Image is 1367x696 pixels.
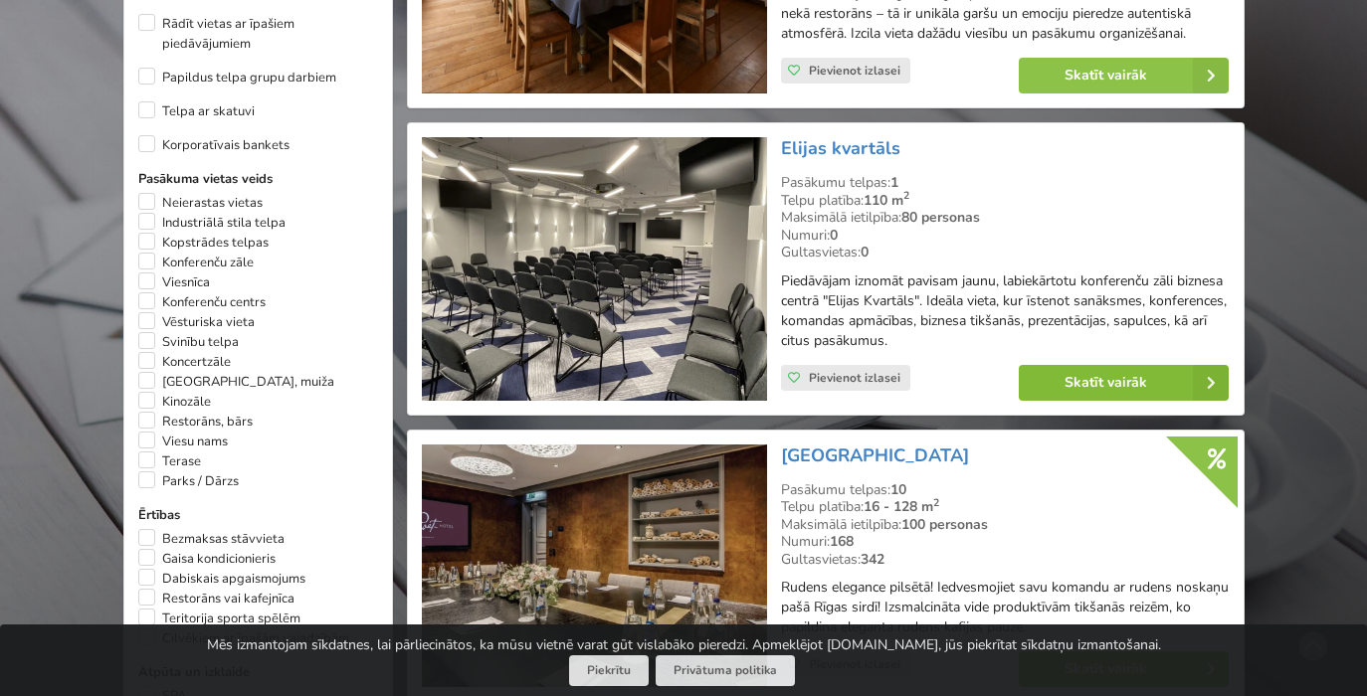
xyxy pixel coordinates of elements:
label: Pasākuma vietas veids [138,169,378,189]
div: Numuri: [781,227,1229,245]
label: Gaisa kondicionieris [138,549,276,569]
label: Restorāns vai kafejnīca [138,589,294,609]
div: Pasākumu telpas: [781,174,1229,192]
label: Bezmaksas stāvvieta [138,529,285,549]
strong: 80 personas [901,208,980,227]
label: Svinību telpa [138,332,239,352]
label: Kinozāle [138,392,211,412]
strong: 100 personas [901,515,988,534]
label: Telpa ar skatuvi [138,101,255,121]
label: Kopstrādes telpas [138,233,269,253]
span: Pievienot izlasei [809,63,900,79]
strong: 1 [890,173,898,192]
label: Papildus telpa grupu darbiem [138,68,336,87]
span: Pievienot izlasei [809,370,900,386]
sup: 2 [933,495,939,510]
img: Konferenču centrs | Rīga | Elijas kvartāls [422,137,767,401]
a: Elijas kvartāls [781,136,900,160]
strong: 342 [861,550,884,569]
p: Piedāvājam iznomāt pavisam jaunu, labiekārtotu konferenču zāli biznesa centrā "Elijas Kvartāls". ... [781,271,1229,351]
label: Konferenču centrs [138,292,266,312]
a: Privātuma politika [656,655,795,686]
div: Numuri: [781,533,1229,551]
label: [GEOGRAPHIC_DATA], muiža [138,372,334,392]
label: Korporatīvais bankets [138,135,290,155]
label: Teritorija sporta spēlēm [138,609,300,628]
label: Viesnīca [138,272,210,292]
strong: 0 [830,226,838,245]
div: Telpu platība: [781,498,1229,516]
label: Industriālā stila telpa [138,213,286,233]
label: Parks / Dārzs [138,471,239,491]
strong: 168 [830,532,854,551]
p: Rudens elegance pilsētā! Iedvesmojiet savu komandu ar rudens noskaņu pašā Rīgas sirdī! Izsmalcinā... [781,578,1229,637]
strong: 110 m [864,191,909,210]
a: Skatīt vairāk [1019,58,1229,93]
div: Telpu platība: [781,192,1229,210]
div: Maksimālā ietilpība: [781,516,1229,534]
a: [GEOGRAPHIC_DATA] [781,443,969,467]
sup: 2 [903,188,909,203]
label: Konferenču zāle [138,253,254,272]
strong: 0 [861,243,869,261]
strong: 16 - 128 m [864,497,939,516]
a: Skatīt vairāk [1019,365,1229,401]
button: Piekrītu [569,655,649,686]
div: Gultasvietas: [781,244,1229,261]
div: Pasākumu telpas: [781,481,1229,499]
label: Ērtības [138,505,378,525]
label: Dabiskais apgaismojums [138,569,305,589]
label: Rādīt vietas ar īpašiem piedāvājumiem [138,14,378,54]
strong: 10 [890,480,906,499]
div: Maksimālā ietilpība: [781,209,1229,227]
img: Viesnīca | Rīga | Grand Poet Hotel [422,444,767,688]
label: Viesu nams [138,432,228,451]
label: Vēsturiska vieta [138,312,255,332]
div: Gultasvietas: [781,551,1229,569]
label: Koncertzāle [138,352,231,372]
label: Neierastas vietas [138,193,263,213]
label: Restorāns, bārs [138,412,253,432]
label: Terase [138,451,201,471]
